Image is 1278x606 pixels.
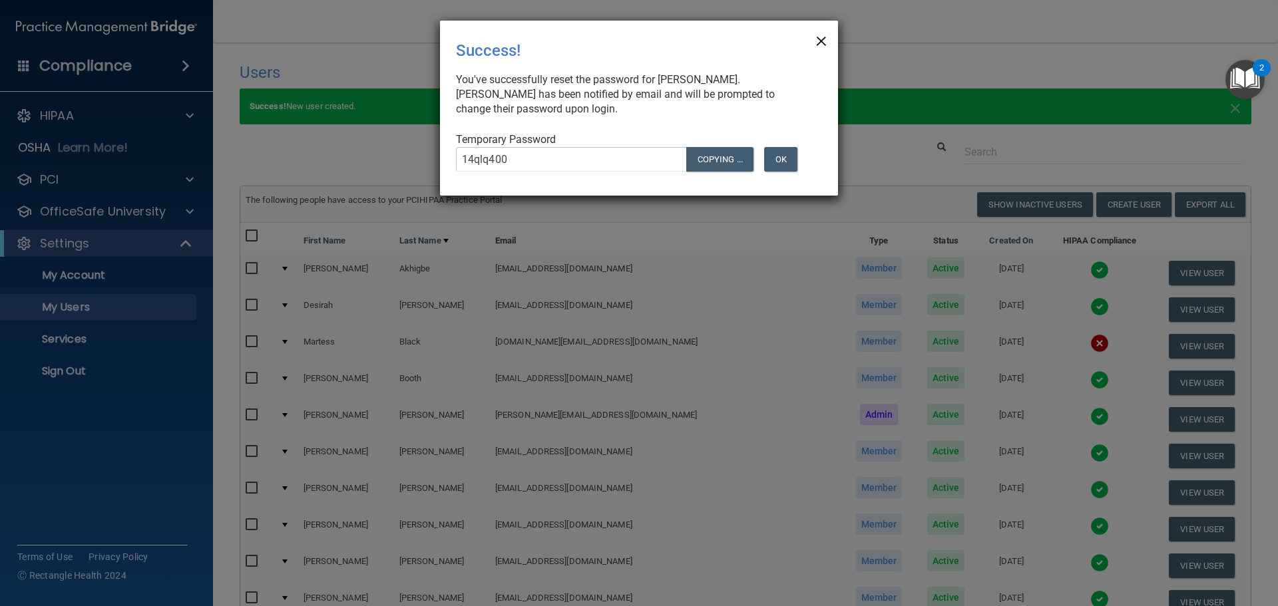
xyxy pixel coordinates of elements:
button: OK [764,147,797,172]
span: Temporary Password [456,133,556,146]
div: 2 [1259,68,1264,85]
button: Open Resource Center, 2 new notifications [1225,60,1265,99]
div: Success! [456,31,767,70]
div: You've successfully reset the password for [PERSON_NAME]. [PERSON_NAME] has been notified by emai... [456,73,811,116]
span: × [815,26,827,53]
button: Copying ... [686,147,753,172]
